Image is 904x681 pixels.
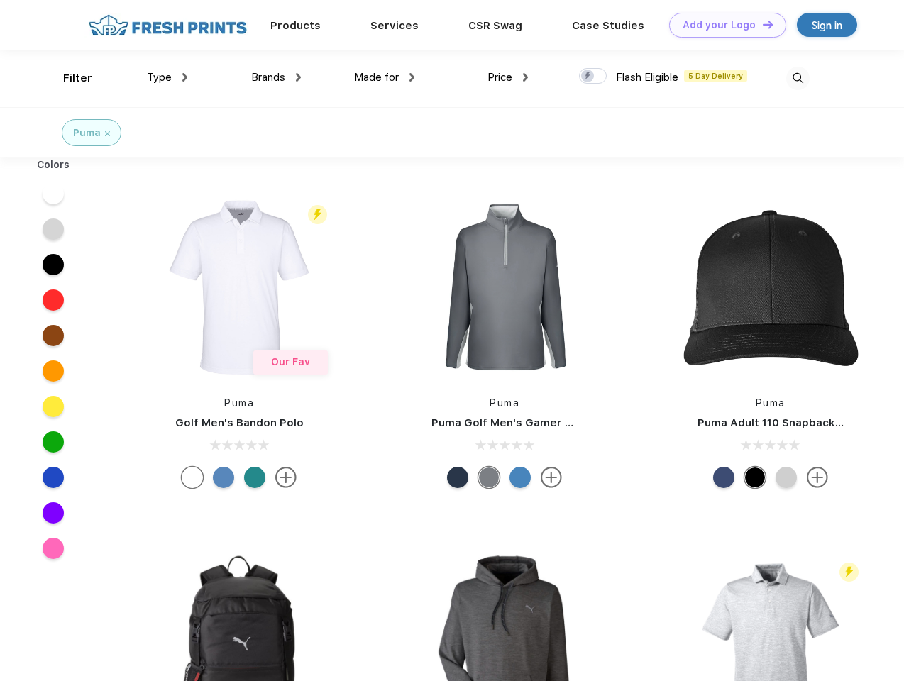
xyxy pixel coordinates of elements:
[354,71,399,84] span: Made for
[744,467,766,488] div: Pma Blk Pma Blk
[271,356,310,367] span: Our Fav
[776,467,797,488] div: Quarry Brt Whit
[105,131,110,136] img: filter_cancel.svg
[251,71,285,84] span: Brands
[713,467,734,488] div: Peacoat Qut Shd
[786,67,810,90] img: desktop_search.svg
[275,467,297,488] img: more.svg
[478,467,500,488] div: Quiet Shade
[182,467,203,488] div: Bright White
[410,193,599,382] img: func=resize&h=266
[84,13,251,38] img: fo%20logo%202.webp
[26,157,81,172] div: Colors
[676,193,865,382] img: func=resize&h=266
[797,13,857,37] a: Sign in
[409,73,414,82] img: dropdown.png
[683,19,756,31] div: Add your Logo
[756,397,786,409] a: Puma
[509,467,531,488] div: Bright Cobalt
[270,19,321,32] a: Products
[296,73,301,82] img: dropdown.png
[308,205,327,224] img: flash_active_toggle.svg
[73,126,101,140] div: Puma
[145,193,334,382] img: func=resize&h=266
[839,563,859,582] img: flash_active_toggle.svg
[175,416,304,429] a: Golf Men's Bandon Polo
[807,467,828,488] img: more.svg
[541,467,562,488] img: more.svg
[224,397,254,409] a: Puma
[523,73,528,82] img: dropdown.png
[487,71,512,84] span: Price
[182,73,187,82] img: dropdown.png
[447,467,468,488] div: Navy Blazer
[616,71,678,84] span: Flash Eligible
[468,19,522,32] a: CSR Swag
[490,397,519,409] a: Puma
[244,467,265,488] div: Green Lagoon
[63,70,92,87] div: Filter
[431,416,656,429] a: Puma Golf Men's Gamer Golf Quarter-Zip
[763,21,773,28] img: DT
[213,467,234,488] div: Lake Blue
[147,71,172,84] span: Type
[812,17,842,33] div: Sign in
[370,19,419,32] a: Services
[684,70,747,82] span: 5 Day Delivery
